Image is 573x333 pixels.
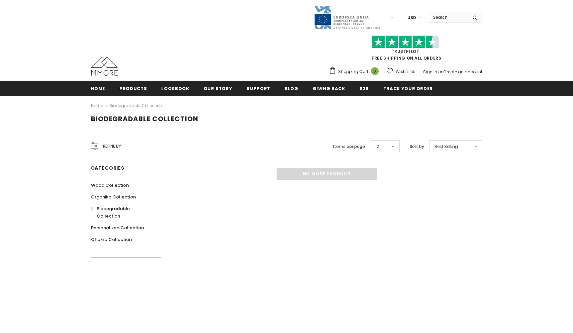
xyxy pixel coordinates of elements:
a: Home [91,81,105,96]
span: Best Selling [435,143,458,150]
a: Shopping Cart 0 [329,67,382,77]
span: Wish Lists [396,68,415,75]
span: Track your order [383,85,433,92]
span: B2B [360,85,369,92]
a: Sign In [423,69,437,75]
span: Biodegradable Collection [91,114,198,123]
a: Giving back [313,81,345,96]
span: USD [407,14,416,21]
span: Organika Collection [91,194,136,200]
span: FREE SHIPPING ON ALL ORDERS [329,38,482,61]
a: Biodegradable Collection [91,203,154,222]
span: Personalized Collection [91,225,144,231]
a: Personalized Collection [91,222,144,234]
a: Trustpilot [392,49,419,54]
span: Wood Collection [91,182,129,188]
span: or [438,69,442,75]
span: 0 [371,67,379,75]
a: B2B [360,81,369,96]
span: Products [119,85,147,92]
a: Biodegradable Collection [109,103,162,108]
a: Javni Razpis [314,14,381,20]
a: Wish Lists [387,66,415,77]
a: Track your order [383,81,433,96]
a: Lookbook [161,81,189,96]
a: Products [119,81,147,96]
span: Giving back [313,85,345,92]
span: Biodegradable Collection [97,205,130,219]
a: Blog [285,81,298,96]
span: Shopping Cart [338,68,368,75]
a: Wood Collection [91,179,129,191]
label: Items per page [333,143,365,150]
span: Refine by [103,143,121,150]
input: Search Site [429,12,467,22]
span: 12 [375,143,379,150]
span: Categories [91,165,124,171]
label: Sort by [410,143,424,150]
span: Chakra Collection [91,236,132,243]
span: Home [91,85,105,92]
a: Our Story [204,81,232,96]
img: Trust Pilot Stars [372,35,439,49]
a: support [247,81,270,96]
span: Our Story [204,85,232,92]
a: Organika Collection [91,191,136,203]
span: support [247,85,270,92]
img: MMORE Cases [91,57,118,76]
a: Chakra Collection [91,234,132,245]
span: Lookbook [161,85,189,92]
img: Javni Razpis [314,5,381,30]
a: Create an account [443,69,482,75]
a: Home [91,102,103,110]
span: Blog [285,85,298,92]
